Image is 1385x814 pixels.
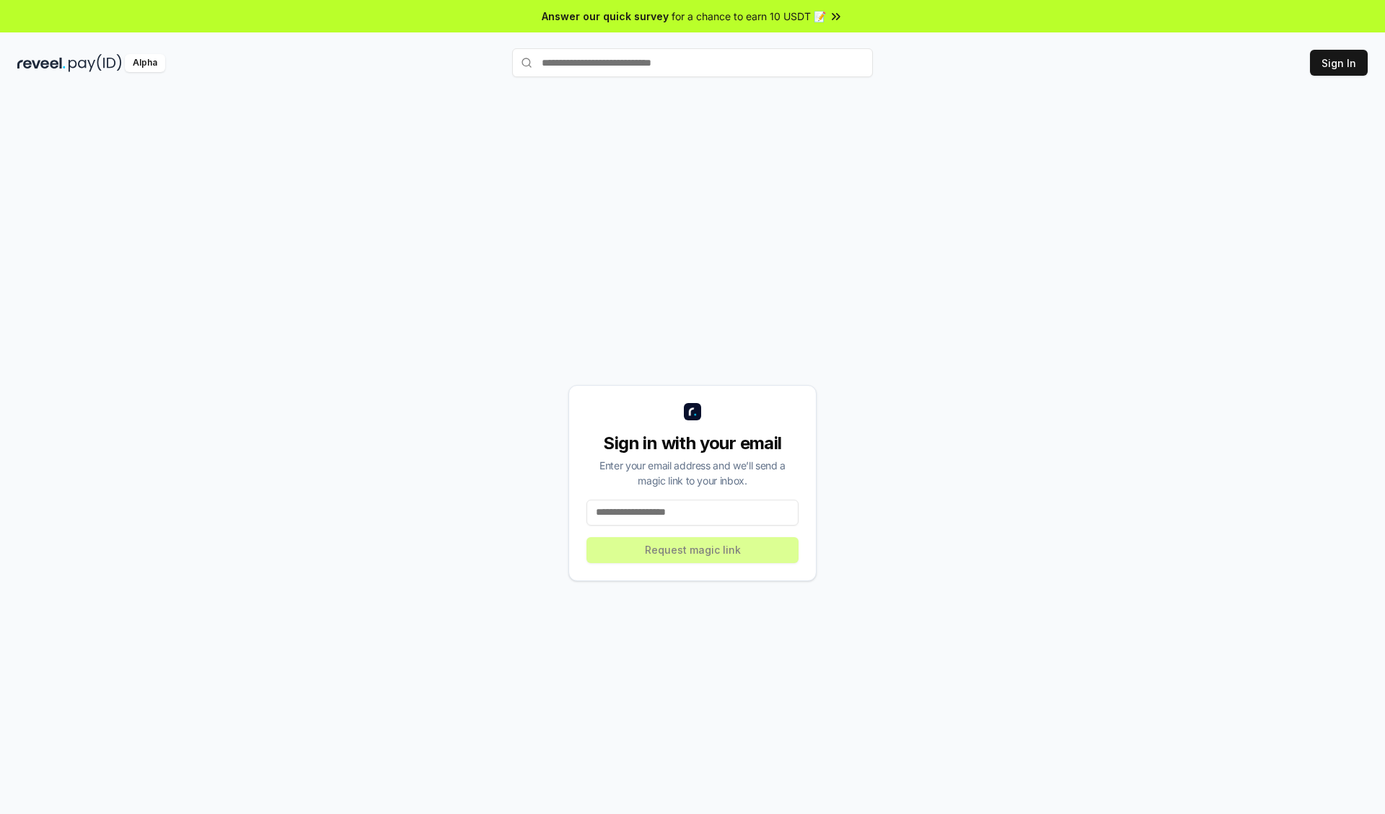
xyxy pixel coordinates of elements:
span: for a chance to earn 10 USDT 📝 [672,9,826,24]
div: Alpha [125,54,165,72]
div: Enter your email address and we’ll send a magic link to your inbox. [586,458,799,488]
img: logo_small [684,403,701,420]
img: pay_id [69,54,122,72]
img: reveel_dark [17,54,66,72]
span: Answer our quick survey [542,9,669,24]
div: Sign in with your email [586,432,799,455]
button: Sign In [1310,50,1368,76]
